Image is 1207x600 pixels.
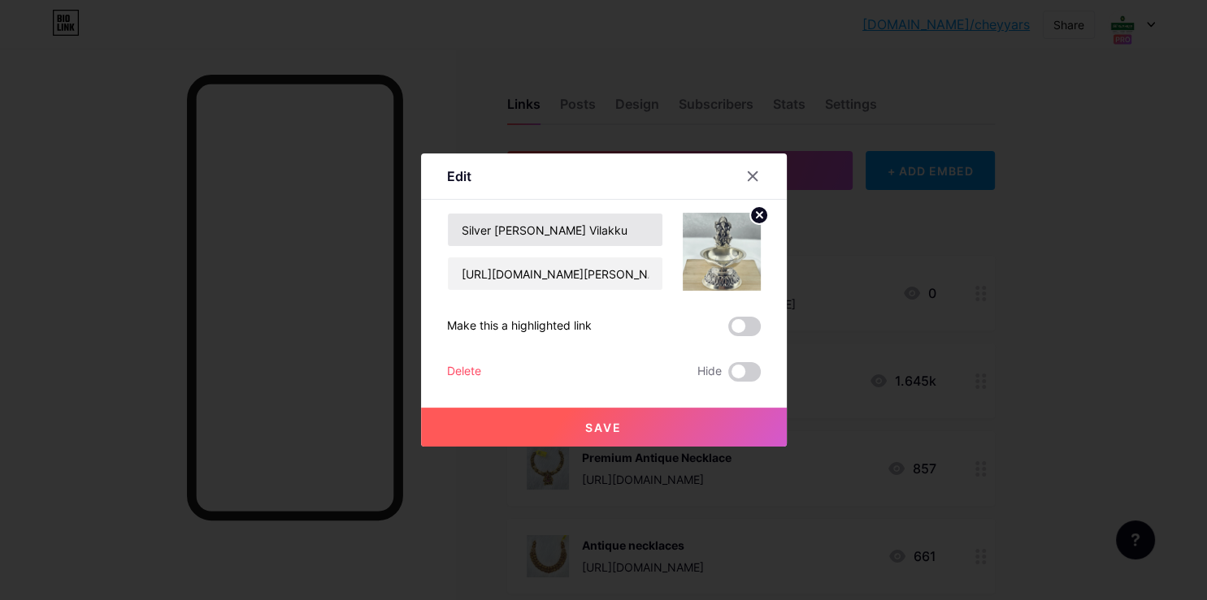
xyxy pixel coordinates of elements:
[447,166,471,186] div: Edit
[448,214,662,246] input: Title
[683,213,761,291] img: link_thumbnail
[421,408,787,447] button: Save
[448,257,662,290] input: URL
[585,421,622,434] span: Save
[447,362,481,382] div: Delete
[447,317,592,336] div: Make this a highlighted link
[697,362,722,382] span: Hide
